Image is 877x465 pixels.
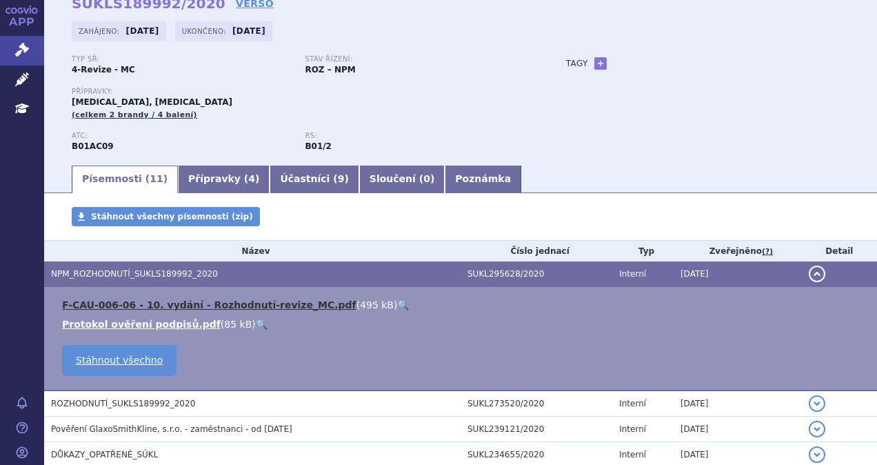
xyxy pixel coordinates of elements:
[51,450,158,459] span: DŮKAZY_OPATŘENÉ_SÚKL
[809,395,825,412] button: detail
[461,261,612,287] td: SUKL295628/2020
[674,261,802,287] td: [DATE]
[178,166,270,193] a: Přípravky (4)
[802,241,877,261] th: Detail
[51,424,292,434] span: Pověření GlaxoSmithKline, s.r.o. - zaměstnanci - od 21.9.2020
[256,319,268,330] a: 🔍
[305,141,332,151] strong: epoprostenol
[619,450,646,459] span: Interní
[72,132,291,140] p: ATC:
[305,65,355,75] strong: ROZ – NPM
[359,166,445,193] a: Sloučení (0)
[44,241,461,261] th: Název
[809,266,825,282] button: detail
[397,299,409,310] a: 🔍
[360,299,394,310] span: 495 kB
[338,173,345,184] span: 9
[72,55,291,63] p: Typ SŘ:
[594,57,607,70] a: +
[62,345,177,376] a: Stáhnout všechno
[150,173,163,184] span: 11
[423,173,430,184] span: 0
[445,166,521,193] a: Poznámka
[762,247,773,257] abbr: (?)
[674,241,802,261] th: Zveřejněno
[619,399,646,408] span: Interní
[248,173,255,184] span: 4
[809,446,825,463] button: detail
[461,241,612,261] th: Číslo jednací
[566,55,588,72] h3: Tagy
[62,299,356,310] a: F-CAU-006-06 - 10. vydání - Rozhodnutí-revize_MC.pdf
[461,390,612,417] td: SUKL273520/2020
[182,26,229,37] span: Ukončeno:
[126,26,159,36] strong: [DATE]
[62,317,863,331] li: ( )
[72,166,178,193] a: Písemnosti (11)
[674,390,802,417] td: [DATE]
[270,166,359,193] a: Účastníci (9)
[619,269,646,279] span: Interní
[305,55,524,63] p: Stav řízení:
[72,65,135,75] strong: 4-Revize - MC
[72,97,232,107] span: [MEDICAL_DATA], [MEDICAL_DATA]
[674,417,802,442] td: [DATE]
[79,26,122,37] span: Zahájeno:
[72,88,538,96] p: Přípravky:
[51,269,218,279] span: NPM_ROZHODNUTÍ_SUKLS189992_2020
[91,212,253,221] span: Stáhnout všechny písemnosti (zip)
[62,298,863,312] li: ( )
[72,110,197,119] span: (celkem 2 brandy / 4 balení)
[619,424,646,434] span: Interní
[62,319,221,330] a: Protokol ověření podpisů.pdf
[232,26,265,36] strong: [DATE]
[305,132,524,140] p: RS:
[224,319,252,330] span: 85 kB
[461,417,612,442] td: SUKL239121/2020
[72,207,260,226] a: Stáhnout všechny písemnosti (zip)
[612,241,674,261] th: Typ
[51,399,195,408] span: ROZHODNUTÍ_SUKLS189992_2020
[72,141,114,151] strong: EPOPROSTENOL
[809,421,825,437] button: detail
